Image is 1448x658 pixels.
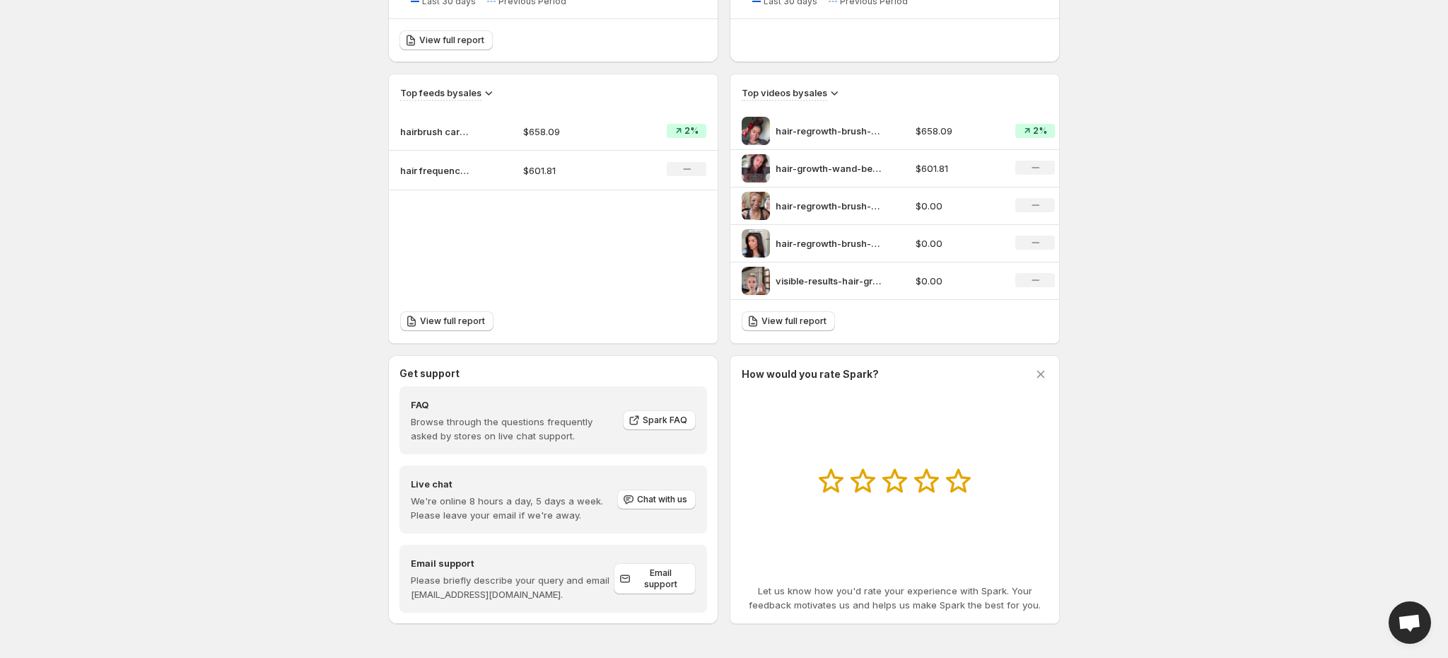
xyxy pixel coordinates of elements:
p: Please briefly describe your query and email [EMAIL_ADDRESS][DOMAIN_NAME]. [411,573,614,601]
p: hair-regrowth-brush-[MEDICAL_DATA]-revivroot [776,236,882,250]
h3: Top feeds by sales [400,86,481,100]
p: $658.09 [916,124,999,138]
p: $0.00 [916,236,999,250]
img: hair-growth-wand-before-after-revivroot [742,154,770,183]
img: hair-regrowth-brush-red-light-therapy1-revivroot [742,192,770,220]
p: $601.81 [523,163,624,178]
img: hair-regrowth-brush-light-therapy-revivroot [742,229,770,258]
button: Chat with us [617,490,696,509]
p: We're online 8 hours a day, 5 days a week. Please leave your email if we're away. [411,494,616,522]
h3: How would you rate Spark? [742,367,879,381]
p: Browse through the questions frequently asked by stores on live chat support. [411,415,613,443]
span: 2% [1033,125,1047,137]
span: View full report [419,35,484,46]
p: $0.00 [916,274,999,288]
p: hair-regrowth-brush-red-light-therapy1-revivroot [776,199,882,213]
h4: FAQ [411,398,613,412]
span: Chat with us [637,494,687,505]
p: hair frequency wand [400,163,471,178]
a: Spark FAQ [623,410,696,430]
a: View full report [400,311,494,331]
p: hair-growth-wand-before-after-revivroot [776,161,882,175]
p: Let us know how you'd rate your experience with Spark. Your feedback motivates us and helps us ma... [742,584,1048,612]
h4: Live chat [411,477,616,491]
a: Open chat [1389,601,1431,644]
span: Email support [633,567,687,590]
p: hair-regrowth-brush-red-therapy-revivroot [776,124,882,138]
h4: Email support [411,556,614,570]
img: hair-regrowth-brush-red-therapy-revivroot [742,117,770,145]
a: View full report [399,30,493,50]
p: $601.81 [916,161,999,175]
a: View full report [742,311,835,331]
span: 2% [684,125,699,137]
h3: Get support [399,366,460,381]
span: Spark FAQ [643,415,687,426]
p: $658.09 [523,125,624,139]
span: View full report [761,316,827,327]
p: $0.00 [916,199,999,213]
a: Email support [614,563,696,594]
p: hairbrush carousel [400,125,471,139]
img: visible-results-hair-growth-journey-revivroot [742,267,770,295]
span: View full report [420,316,485,327]
h3: Top videos by sales [742,86,827,100]
p: visible-results-hair-growth-journey-revivroot [776,274,882,288]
